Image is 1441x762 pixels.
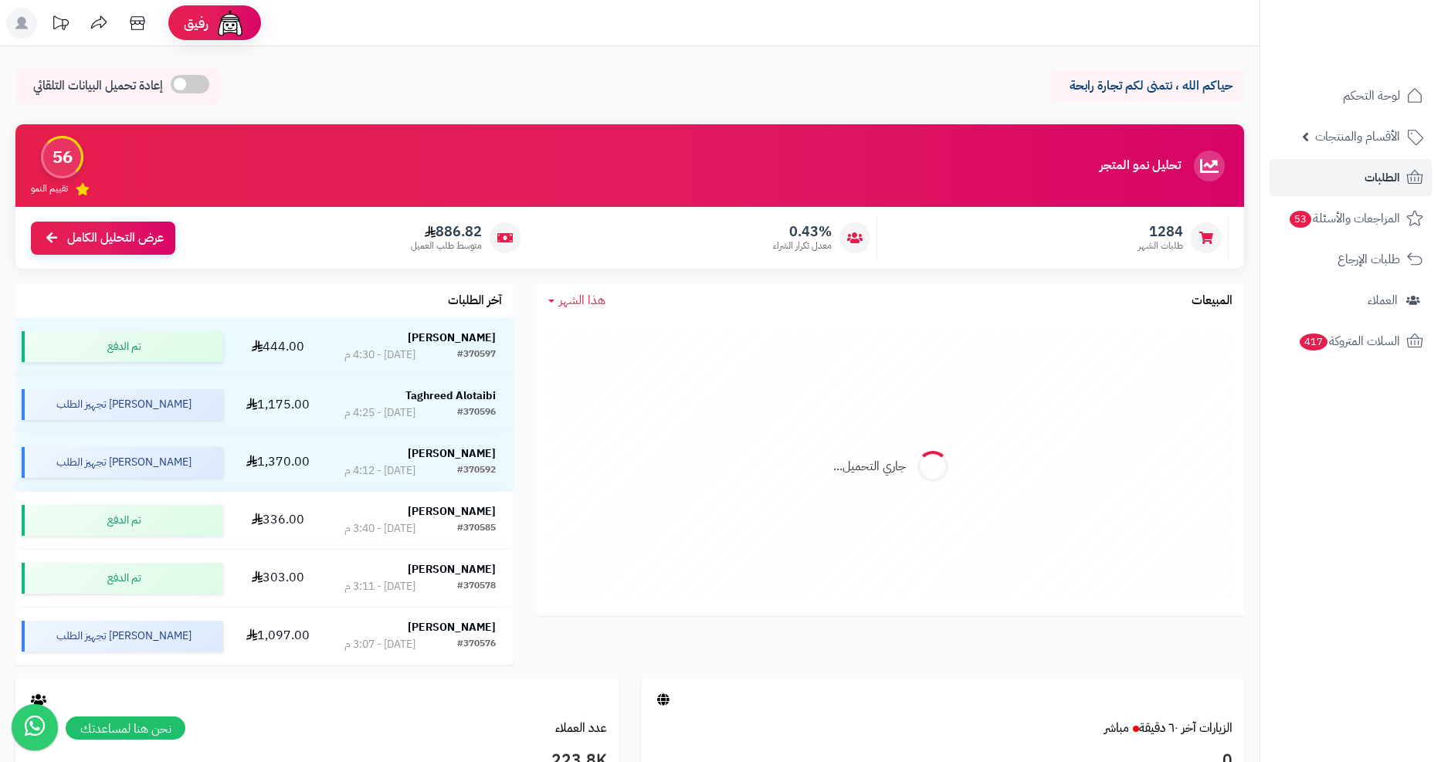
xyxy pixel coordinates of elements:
div: [DATE] - 3:40 م [344,521,415,537]
span: طلبات الإرجاع [1338,249,1400,270]
strong: [PERSON_NAME] [408,503,496,520]
a: عرض التحليل الكامل [31,222,175,255]
span: 53 [1289,210,1313,229]
div: #370597 [457,347,496,363]
div: جاري التحميل... [833,458,906,476]
img: logo-2.png [1336,14,1426,46]
a: عدد العملاء [555,719,607,737]
span: الأقسام والمنتجات [1315,126,1400,147]
strong: [PERSON_NAME] [408,619,496,635]
span: 1284 [1138,223,1183,240]
a: لوحة التحكم [1270,77,1432,114]
strong: [PERSON_NAME] [408,330,496,346]
a: السلات المتروكة417 [1270,323,1432,360]
h3: آخر الطلبات [448,294,502,308]
p: حياكم الله ، نتمنى لكم تجارة رابحة [1063,77,1232,95]
div: #370592 [457,463,496,479]
div: [DATE] - 4:30 م [344,347,415,363]
span: 886.82 [411,223,482,240]
span: تقييم النمو [31,182,68,195]
div: [DATE] - 3:07 م [344,637,415,652]
a: المراجعات والأسئلة53 [1270,200,1432,237]
div: [DATE] - 4:12 م [344,463,415,479]
h3: المبيعات [1192,294,1232,308]
a: طلبات الإرجاع [1270,241,1432,278]
small: مباشر [1104,719,1129,737]
div: #370585 [457,521,496,537]
td: 1,370.00 [229,434,327,491]
td: 336.00 [229,492,327,549]
td: 1,097.00 [229,608,327,665]
span: رفيق [184,14,209,32]
h3: تحليل نمو المتجر [1100,159,1181,173]
a: الزيارات آخر ٦٠ دقيقةمباشر [1104,719,1232,737]
td: 303.00 [229,550,327,607]
a: هذا الشهر [548,292,605,310]
div: [PERSON_NAME] تجهيز الطلب [22,621,223,652]
span: السلات المتروكة [1298,330,1400,352]
strong: Taghreed Alotaibi [405,388,496,404]
div: تم الدفع [22,563,223,594]
span: 417 [1298,333,1329,351]
div: #370578 [457,579,496,594]
div: [DATE] - 3:11 م [344,579,415,594]
span: العملاء [1368,290,1398,311]
div: تم الدفع [22,505,223,536]
span: طلبات الشهر [1138,239,1183,252]
span: هذا الشهر [559,291,605,310]
div: #370576 [457,637,496,652]
span: متوسط طلب العميل [411,239,482,252]
span: إعادة تحميل البيانات التلقائي [33,77,163,95]
span: لوحة التحكم [1343,85,1400,107]
div: #370596 [457,405,496,421]
td: 444.00 [229,318,327,375]
strong: [PERSON_NAME] [408,445,496,462]
span: 0.43% [773,223,832,240]
a: العملاء [1270,282,1432,319]
strong: [PERSON_NAME] [408,561,496,577]
a: تحديثات المنصة [41,8,80,42]
a: الطلبات [1270,159,1432,196]
div: [PERSON_NAME] تجهيز الطلب [22,447,223,478]
span: المراجعات والأسئلة [1288,208,1400,229]
span: عرض التحليل الكامل [67,229,164,247]
td: 1,175.00 [229,376,327,433]
img: ai-face.png [215,8,246,39]
div: [PERSON_NAME] تجهيز الطلب [22,389,223,420]
span: معدل تكرار الشراء [773,239,832,252]
div: تم الدفع [22,331,223,362]
span: الطلبات [1365,167,1400,188]
div: [DATE] - 4:25 م [344,405,415,421]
